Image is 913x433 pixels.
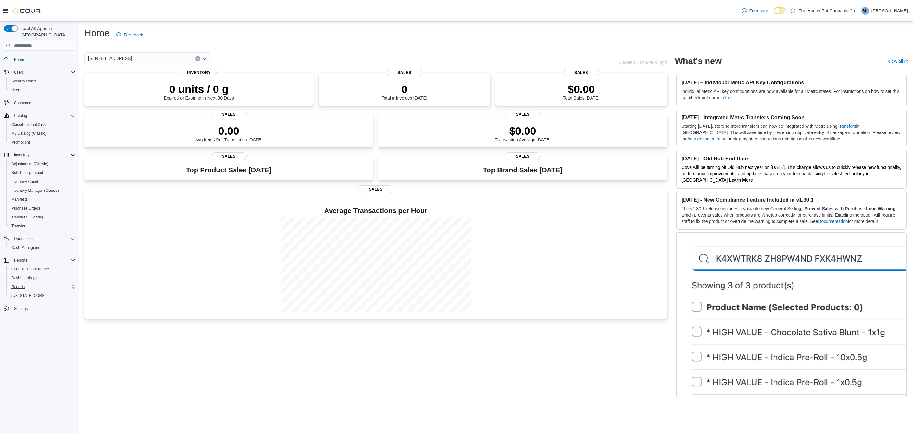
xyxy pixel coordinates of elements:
span: Inventory Manager (Classic) [11,188,59,193]
span: Users [9,86,75,94]
span: BK [863,7,868,15]
span: Canadian Compliance [11,267,49,272]
button: Operations [11,235,35,242]
span: Inventory [11,151,75,159]
button: Manifests [6,195,78,204]
a: [US_STATE] CCRS [9,292,47,300]
span: Transfers (Classic) [11,215,43,220]
p: 0.00 [195,125,262,137]
button: Promotions [6,138,78,147]
span: Sales [505,111,541,118]
span: [STREET_ADDRESS] [88,55,132,62]
a: help file [716,95,731,100]
button: Catalog [1,111,78,120]
button: Users [1,68,78,77]
span: Adjustments (Classic) [9,160,75,168]
button: Adjustments (Classic) [6,159,78,168]
span: Reports [11,284,25,289]
button: Canadian Compliance [6,265,78,274]
button: Inventory Count [6,177,78,186]
button: Users [6,86,78,94]
a: Feedback [113,29,146,41]
span: Security Roles [11,79,36,84]
span: Home [11,55,75,63]
span: Transfers [11,223,27,229]
button: Reports [11,256,30,264]
a: Learn More [729,178,753,183]
button: Open list of options [202,56,207,61]
p: The v1.30.1 release includes a valuable new General Setting, ' ', which prevents sales when produ... [682,205,901,224]
input: Dark Mode [774,7,787,14]
a: Home [11,56,27,63]
span: Settings [11,305,75,313]
span: Reports [11,256,75,264]
p: Updated 4 minute(s) ago [618,60,667,65]
a: Dashboards [9,274,39,282]
a: Inventory Count [9,178,41,185]
button: Reports [6,282,78,291]
button: Inventory [11,151,32,159]
a: Security Roles [9,77,38,85]
a: Promotions [9,139,33,146]
span: Purchase Orders [9,204,75,212]
h3: [DATE] - Integrated Metrc Transfers Coming Soon [682,114,901,120]
button: Customers [1,98,78,107]
span: Feedback [749,8,769,14]
p: $0.00 [495,125,551,137]
h1: Home [84,27,110,39]
span: Washington CCRS [9,292,75,300]
a: Reports [9,283,27,291]
span: [US_STATE] CCRS [11,293,44,298]
span: Bulk Pricing Import [11,170,43,175]
a: My Catalog (Classic) [9,130,49,137]
button: Security Roles [6,77,78,86]
button: Bulk Pricing Import [6,168,78,177]
span: Manifests [9,196,75,203]
a: View allExternal link [888,59,908,64]
span: My Catalog (Classic) [9,130,75,137]
span: Sales [387,69,422,76]
span: Sales [358,185,393,193]
a: Documentation [818,219,848,224]
div: Total Sales [DATE] [563,83,599,100]
a: Classification (Classic) [9,121,52,128]
div: Avg Items Per Transaction [DATE] [195,125,262,142]
span: Customers [11,99,75,107]
a: Customers [11,99,35,107]
img: Cova [13,8,41,14]
button: Transfers [6,222,78,230]
span: Promotions [11,140,31,145]
a: Inventory Manager (Classic) [9,187,62,194]
button: Cash Management [6,243,78,252]
a: Manifests [9,196,30,203]
p: 0 [381,83,427,95]
span: Manifests [11,197,28,202]
span: Canadian Compliance [9,265,75,273]
a: Adjustments (Classic) [9,160,51,168]
a: help documentation [688,136,726,141]
h3: [DATE] – Individual Metrc API Key Configurations [682,79,901,86]
h2: What's new [675,56,722,66]
span: Cash Management [9,244,75,251]
span: Cova will be turning off Old Hub next year on [DATE]. This change allows us to quickly release ne... [682,165,901,183]
span: Catalog [11,112,75,120]
strong: Prevent Sales with Purchase Limit Warning [805,206,896,211]
span: Transfers (Classic) [9,213,75,221]
p: 0 units / 0 g [164,83,234,95]
p: $0.00 [563,83,599,95]
span: Inventory Count [9,178,75,185]
span: Security Roles [9,77,75,85]
span: Classification (Classic) [9,121,75,128]
h3: [DATE] - New Compliance Feature Included in v1.30.1 [682,197,901,203]
span: Settings [14,306,28,311]
a: Transfers (Classic) [9,213,46,221]
span: Users [11,87,21,93]
span: Transfers [9,222,75,230]
span: Promotions [9,139,75,146]
h4: Average Transactions per Hour [89,207,662,215]
span: Reports [14,258,27,263]
button: Inventory Manager (Classic) [6,186,78,195]
span: Catalog [14,113,27,118]
span: Bulk Pricing Import [9,169,75,177]
div: Total # Invoices [DATE] [381,83,427,100]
